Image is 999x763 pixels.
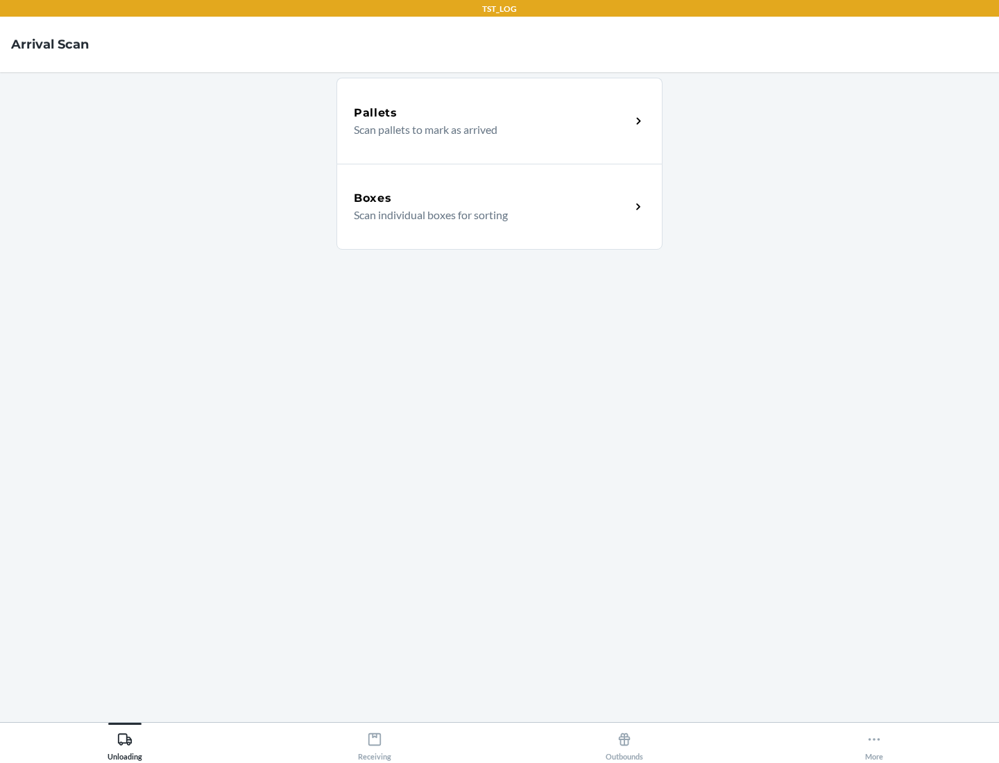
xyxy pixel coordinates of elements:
h5: Boxes [354,190,392,207]
div: Receiving [358,726,391,761]
h4: Arrival Scan [11,35,89,53]
div: Outbounds [606,726,643,761]
p: Scan pallets to mark as arrived [354,121,620,138]
p: TST_LOG [482,3,517,15]
h5: Pallets [354,105,398,121]
a: BoxesScan individual boxes for sorting [336,164,663,250]
p: Scan individual boxes for sorting [354,207,620,223]
button: Outbounds [499,723,749,761]
a: PalletsScan pallets to mark as arrived [336,78,663,164]
div: Unloading [108,726,142,761]
div: More [865,726,883,761]
button: More [749,723,999,761]
button: Receiving [250,723,499,761]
